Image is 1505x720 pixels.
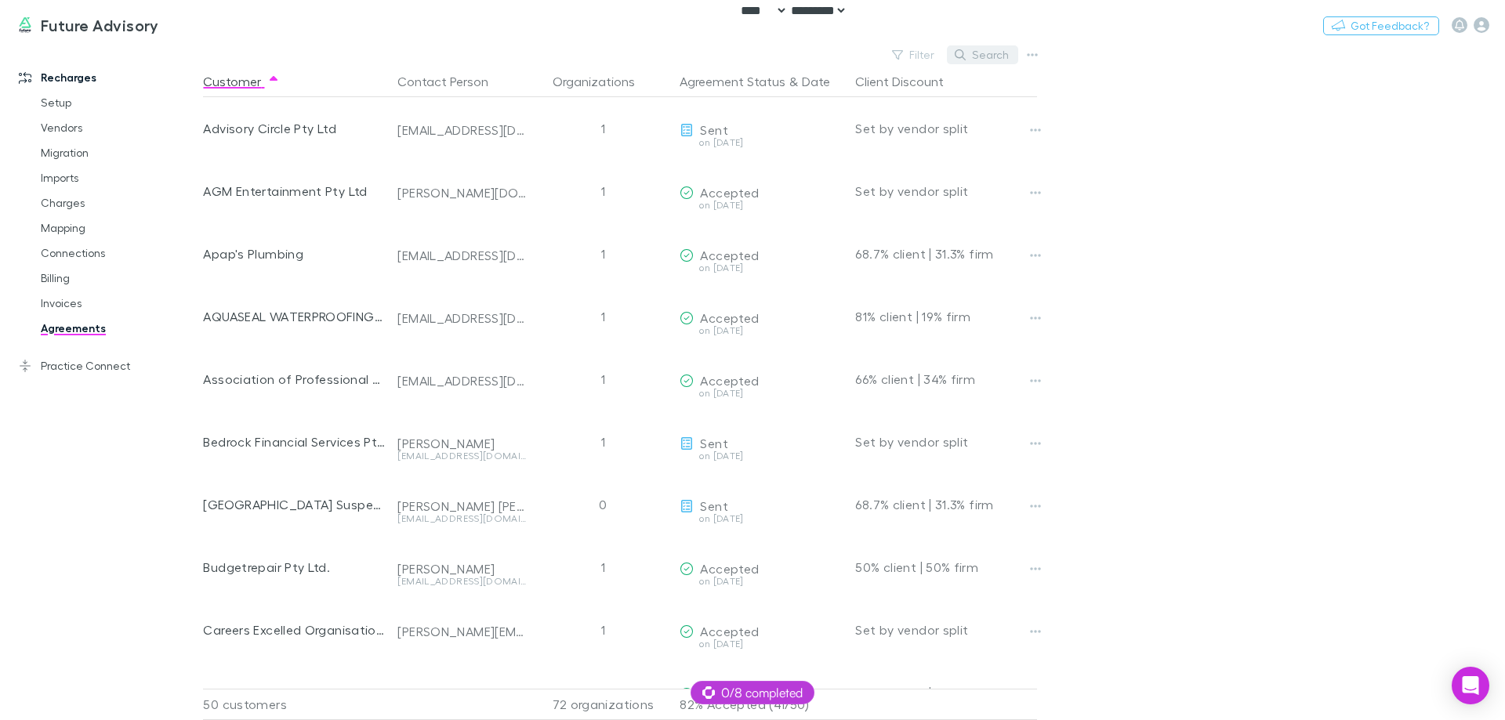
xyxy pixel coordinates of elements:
div: 1 [532,285,673,348]
button: Filter [884,45,944,64]
a: Charges [25,190,212,215]
p: 82% Accepted (41/50) [680,689,843,719]
button: Search [947,45,1018,64]
a: Mapping [25,215,212,241]
span: Accepted [700,310,759,325]
div: & [680,66,843,97]
div: 1 [532,411,673,473]
div: 1 [532,536,673,599]
div: [PERSON_NAME][DOMAIN_NAME][EMAIL_ADDRESS][DOMAIN_NAME] [397,185,526,201]
a: Setup [25,90,212,115]
div: [PERSON_NAME] [397,686,526,702]
a: Imports [25,165,212,190]
div: [EMAIL_ADDRESS][DOMAIN_NAME] [397,122,526,138]
a: Future Advisory [6,6,169,44]
div: [EMAIL_ADDRESS][DOMAIN_NAME] [397,248,526,263]
div: on [DATE] [680,639,843,649]
div: 72 organizations [532,689,673,720]
a: Migration [25,140,212,165]
div: Apap's Plumbing [203,223,385,285]
div: Advisory Circle Pty Ltd [203,97,385,160]
a: Invoices [25,291,212,316]
img: Future Advisory's Logo [16,16,34,34]
div: 50 customers [203,689,391,720]
div: 66% client | 34% firm [855,348,1037,411]
div: Association of Professional Social Compliance Auditors, Inc. [203,348,385,411]
div: Careers Excelled Organisational Psychology Pty Ltd [203,599,385,661]
span: Accepted [700,561,759,576]
span: Accepted [700,248,759,262]
div: 81% client | 19% firm [855,285,1037,348]
a: Practice Connect [3,353,212,378]
div: on [DATE] [680,138,843,147]
div: 68.7% client | 31.3% firm [855,473,1037,536]
div: AGM Entertainment Pty Ltd [203,160,385,223]
span: Sent [700,436,727,450]
span: Sent [700,498,727,513]
div: [EMAIL_ADDRESS][DOMAIN_NAME] [397,373,526,389]
div: Open Intercom Messenger [1452,667,1489,704]
div: [EMAIL_ADDRESS][DOMAIN_NAME] [397,577,526,586]
div: 1 [532,97,673,160]
button: Client Discount [855,66,963,97]
div: on [DATE] [680,577,843,586]
div: on [DATE] [680,451,843,461]
button: Got Feedback? [1323,16,1439,35]
div: 0 [532,473,673,536]
button: Organizations [553,66,654,97]
div: Set by vendor split [855,160,1037,223]
span: Sent [700,122,727,137]
div: Budgetrepair Pty Ltd. [203,536,385,599]
div: Set by vendor split [855,97,1037,160]
div: [EMAIL_ADDRESS][DOMAIN_NAME] [397,514,526,523]
div: on [DATE] [680,201,843,210]
div: on [DATE] [680,389,843,398]
div: on [DATE] [680,326,843,335]
h3: Future Advisory [41,16,159,34]
span: Accepted [700,185,759,200]
div: 68.7% client | 31.3% firm [855,223,1037,285]
div: AQUASEAL WATERPROOFING NSW PTY LTD [203,285,385,348]
div: on [DATE] [680,514,843,523]
a: Vendors [25,115,212,140]
div: Set by vendor split [855,599,1037,661]
div: [PERSON_NAME][EMAIL_ADDRESS][DOMAIN_NAME] [397,624,526,639]
div: [GEOGRAPHIC_DATA] Suspension Pty Ltd [203,473,385,536]
button: Date [802,66,830,97]
span: Accepted [700,373,759,388]
div: [PERSON_NAME] [397,561,526,577]
a: Connections [25,241,212,266]
div: 50% client | 50% firm [855,536,1037,599]
div: [PERSON_NAME] [397,436,526,451]
div: 1 [532,348,673,411]
div: on [DATE] [680,263,843,273]
a: Billing [25,266,212,291]
div: 1 [532,223,673,285]
div: [EMAIL_ADDRESS][DOMAIN_NAME] [397,310,526,326]
a: Agreements [25,316,212,341]
span: Accepted [700,624,759,639]
div: 1 [532,160,673,223]
button: Agreement Status [680,66,785,97]
button: Customer [203,66,280,97]
div: [EMAIL_ADDRESS][DOMAIN_NAME] [397,451,526,461]
a: Recharges [3,65,212,90]
div: 1 [532,599,673,661]
div: Bedrock Financial Services Pty. Ltd. [203,411,385,473]
button: Contact Person [397,66,507,97]
div: [PERSON_NAME] [PERSON_NAME] [397,498,526,514]
div: Set by vendor split [855,411,1037,473]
